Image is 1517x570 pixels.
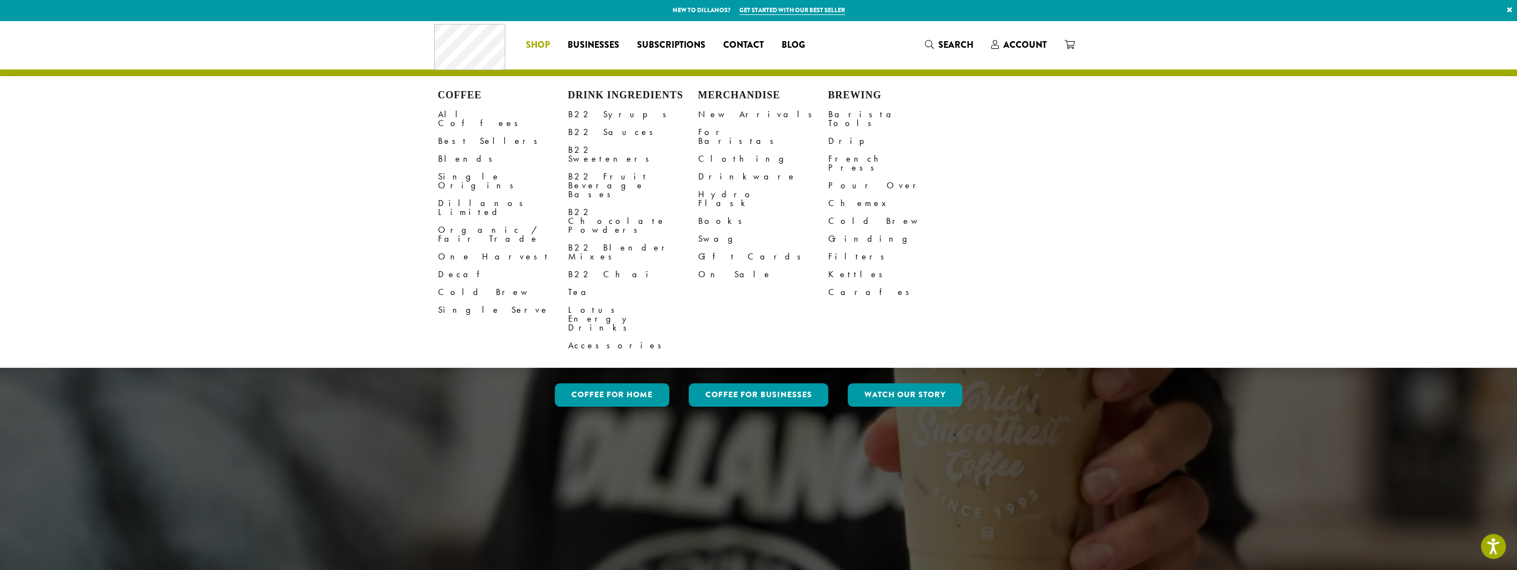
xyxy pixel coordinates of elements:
[698,106,828,123] a: New Arrivals
[568,89,698,102] h4: Drink Ingredients
[828,283,958,301] a: Carafes
[438,89,568,102] h4: Coffee
[438,150,568,168] a: Blends
[828,194,958,212] a: Chemex
[568,266,698,283] a: B22 Chai
[438,301,568,319] a: Single Serve
[828,106,958,132] a: Barista Tools
[438,106,568,132] a: All Coffees
[739,6,845,15] a: Get started with our best seller
[698,230,828,248] a: Swag
[568,38,619,52] span: Businesses
[782,38,805,52] span: Blog
[698,168,828,186] a: Drinkware
[828,132,958,150] a: Drip
[698,212,828,230] a: Books
[828,230,958,248] a: Grinding
[637,38,705,52] span: Subscriptions
[438,168,568,194] a: Single Origins
[848,383,962,407] a: Watch Our Story
[723,38,764,52] span: Contact
[438,266,568,283] a: Decaf
[568,106,698,123] a: B22 Syrups
[1003,38,1047,51] span: Account
[555,383,669,407] a: Coffee for Home
[828,177,958,194] a: Pour Over
[568,141,698,168] a: B22 Sweeteners
[828,150,958,177] a: French Press
[698,89,828,102] h4: Merchandise
[438,221,568,248] a: Organic / Fair Trade
[526,38,550,52] span: Shop
[568,239,698,266] a: B22 Blender Mixes
[689,383,829,407] a: Coffee For Businesses
[568,283,698,301] a: Tea
[698,150,828,168] a: Clothing
[828,212,958,230] a: Cold Brew
[517,36,559,54] a: Shop
[828,248,958,266] a: Filters
[438,132,568,150] a: Best Sellers
[568,123,698,141] a: B22 Sauces
[568,203,698,239] a: B22 Chocolate Powders
[438,194,568,221] a: Dillanos Limited
[916,36,982,54] a: Search
[938,38,973,51] span: Search
[698,248,828,266] a: Gift Cards
[828,266,958,283] a: Kettles
[438,283,568,301] a: Cold Brew
[698,123,828,150] a: For Baristas
[438,248,568,266] a: One Harvest
[828,89,958,102] h4: Brewing
[698,266,828,283] a: On Sale
[568,301,698,337] a: Lotus Energy Drinks
[568,337,698,354] a: Accessories
[568,168,698,203] a: B22 Fruit Beverage Bases
[698,186,828,212] a: Hydro Flask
